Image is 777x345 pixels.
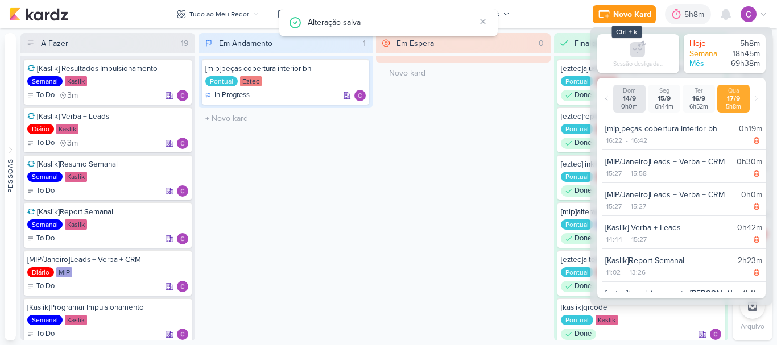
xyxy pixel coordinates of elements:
div: Sessão desligada... [613,60,663,68]
div: Responsável: Carlos Lima [177,233,188,244]
div: 15:58 [630,168,648,178]
div: Em Espera [396,38,434,49]
div: Responsável: Carlos Lima [354,90,366,101]
div: Semanal [27,172,63,182]
div: Hoje [689,39,724,49]
img: Carlos Lima [177,233,188,244]
div: Kaslik [65,76,87,86]
div: 5h8m [720,103,747,110]
div: [Kaslik]Report Semanal [27,207,188,217]
div: 15:27 [605,201,623,211]
div: - [622,267,629,277]
div: [Kaslik]Resumo Semanal [27,159,188,169]
img: Carlos Lima [354,90,366,101]
p: In Progress [214,90,250,101]
button: Novo Kard [593,5,656,23]
div: Semana [689,49,724,59]
div: To Do [27,233,55,244]
div: 17/9 [720,94,747,103]
p: To Do [36,138,55,149]
div: Pontual [561,267,593,277]
div: To Do [27,281,55,292]
div: To Do [27,185,55,197]
div: Diário [27,124,54,134]
p: Arquivo [741,321,764,331]
div: 0h19m [739,123,762,135]
div: Responsável: Carlos Lima [710,329,721,340]
p: To Do [36,233,55,244]
div: Done [561,281,596,292]
img: Carlos Lima [177,185,188,197]
input: + Novo kard [378,65,548,81]
div: Done [561,329,596,340]
p: To Do [36,90,55,101]
div: Novo Kard [613,9,651,20]
div: 15:27 [630,234,648,244]
div: To Do [27,90,55,101]
div: Pontual [561,124,593,134]
span: 3m [67,92,78,99]
div: 15:27 [605,168,623,178]
span: 3m [67,139,78,147]
div: Diário [27,267,54,277]
div: 2h23m [738,255,762,267]
div: último check-in há 3 meses [59,90,78,101]
div: 16:42 [630,135,648,146]
div: [mip]peças cobertura interior bh [605,123,734,135]
div: último check-in há 3 meses [59,138,78,149]
div: Seg [650,87,678,94]
div: Responsável: Carlos Lima [177,329,188,340]
div: 19 [176,38,193,49]
div: 13:26 [629,267,647,277]
button: Pessoas [5,33,16,340]
img: Carlos Lima [177,281,188,292]
div: 16/9 [685,94,713,103]
div: Done [561,90,596,101]
div: Pontual [561,219,593,230]
div: 6h44m [650,103,678,110]
div: Responsável: Carlos Lima [177,185,188,197]
div: Semanal [27,219,63,230]
div: 0h42m [737,222,762,234]
div: [MIP/Janeiro]Leads + Verba + CRM [27,255,188,265]
div: [Kaslik]Report Semanal [605,255,733,267]
p: Done [575,90,592,101]
div: Semanal [27,315,63,325]
p: To Do [36,185,55,197]
div: Pessoas [5,158,15,192]
div: [Kaslik] Verba + Leads [27,111,188,122]
div: - [623,234,630,244]
div: [Kaslik] Resultados Impulsionamento [27,64,188,74]
input: + Novo kard [201,110,371,127]
div: [MIP/Janeiro]Leads + Verba + CRM [605,156,732,168]
div: Alteração salva [308,16,475,28]
img: kardz.app [9,7,68,21]
div: - [623,135,630,146]
div: Responsável: Carlos Lima [177,90,188,101]
div: Kaslik [56,124,78,134]
div: 14/9 [615,94,643,103]
div: Responsável: Carlos Lima [177,281,188,292]
div: [Kaslik] Verba + Leads [605,222,733,234]
img: Carlos Lima [710,329,721,340]
div: 16:22 [605,135,623,146]
div: To Do [27,329,55,340]
div: 1h11m [743,288,762,300]
div: A Fazer [41,38,68,49]
div: 5h8m [684,9,708,20]
div: 1 [358,38,370,49]
div: MIP [56,267,72,277]
div: Kaslik [65,315,87,325]
div: Done [561,138,596,149]
div: Kaslik [65,219,87,230]
div: 18h45m [726,49,760,59]
p: Done [575,233,592,244]
div: - [623,201,630,211]
div: 0h30m [737,156,762,168]
p: To Do [36,281,55,292]
div: - [623,168,630,178]
div: Dom [615,87,643,94]
div: 15/9 [650,94,678,103]
div: [eztec]ajustes publicações menzinho [561,64,722,74]
div: Semanal [27,76,63,86]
